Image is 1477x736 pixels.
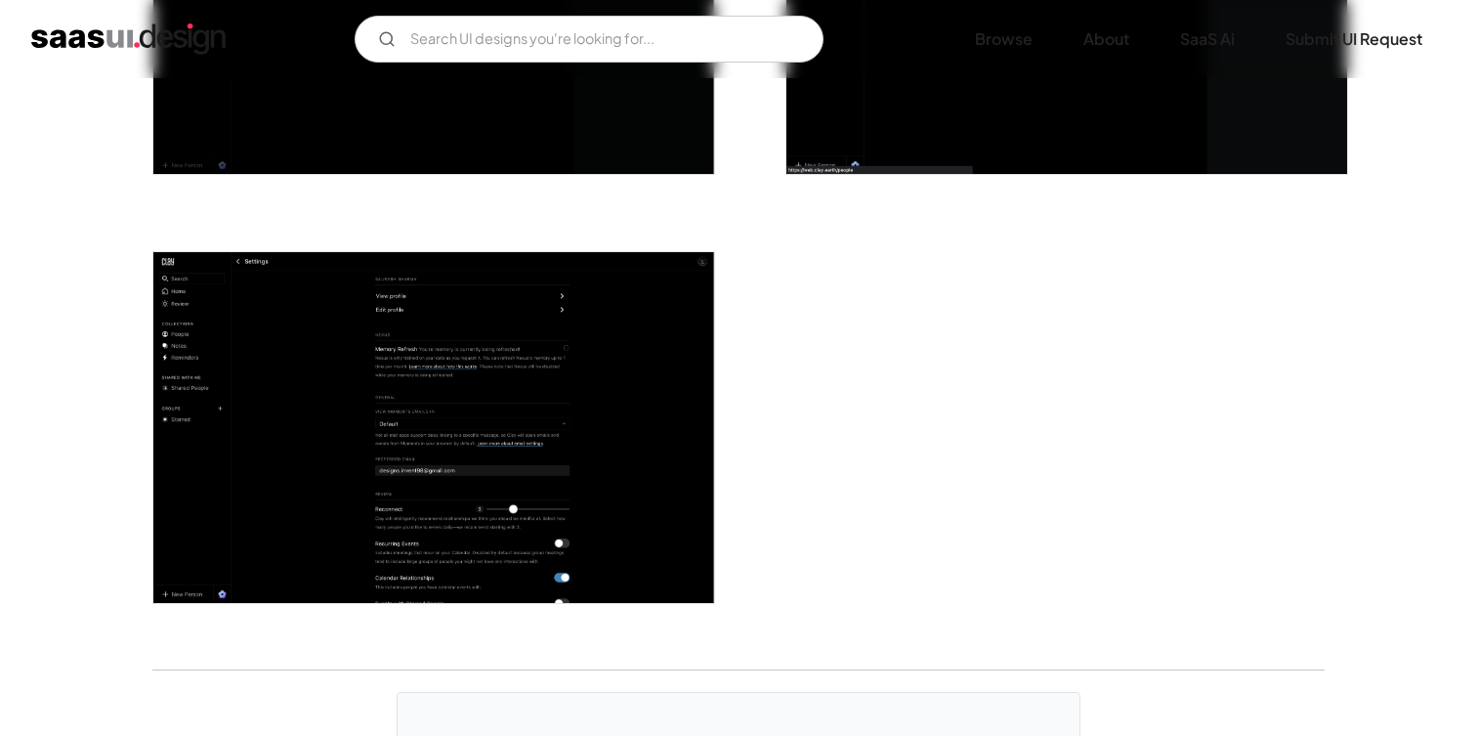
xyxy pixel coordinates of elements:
[951,18,1056,61] a: Browse
[1060,18,1153,61] a: About
[31,23,226,55] a: home
[1157,18,1258,61] a: SaaS Ai
[1262,18,1446,61] a: Submit UI Request
[355,16,823,63] form: Email Form
[153,252,714,603] img: 646f57300903e2a2edff35a9_ClaySettings%20Screen.png
[153,252,714,603] a: open lightbox
[355,16,823,63] input: Search UI designs you're looking for...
